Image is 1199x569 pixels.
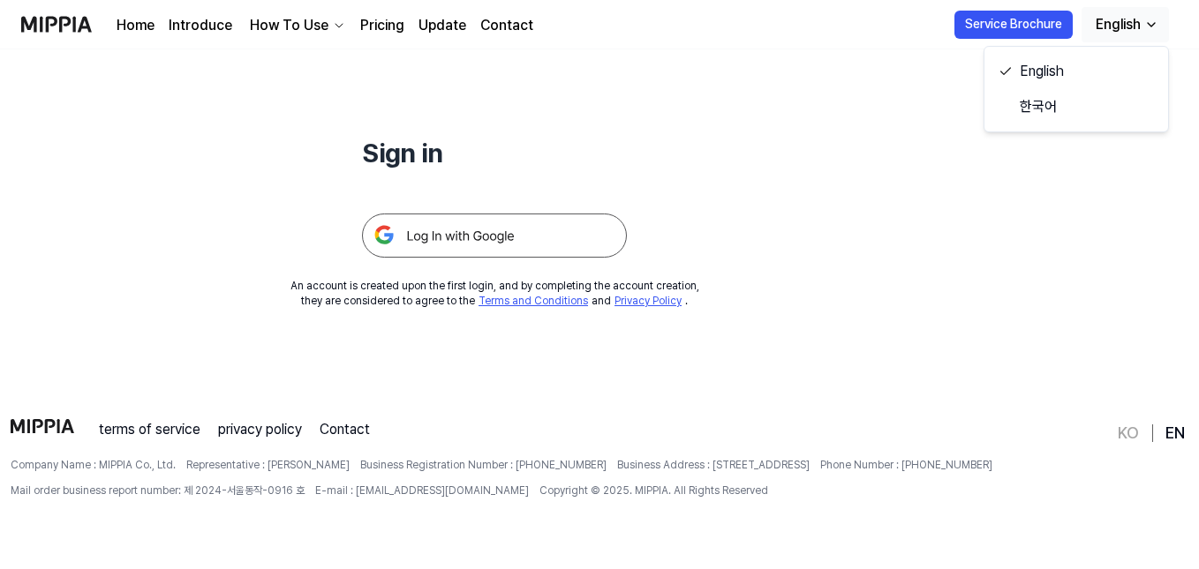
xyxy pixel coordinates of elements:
[117,15,155,36] a: Home
[246,15,346,36] button: How To Use
[218,419,302,440] a: privacy policy
[290,279,699,309] div: An account is created upon the first login, and by completing the account creation, they are cons...
[320,419,370,440] a: Contact
[992,89,1161,124] a: 한국어
[539,483,768,498] span: Copyright © 2025. MIPPIA. All Rights Reserved
[246,15,332,36] div: How To Use
[360,458,607,473] span: Business Registration Number : [PHONE_NUMBER]
[992,54,1161,89] a: English
[419,15,466,36] a: Update
[615,295,682,307] a: Privacy Policy
[186,458,350,473] span: Representative : [PERSON_NAME]
[617,458,810,473] span: Business Address : [STREET_ADDRESS]
[480,15,533,36] a: Contact
[11,483,305,498] span: Mail order business report number: 제 2024-서울동작-0916 호
[11,419,74,433] img: logo
[1082,7,1169,42] button: English
[1118,423,1139,444] a: KO
[315,483,529,498] span: E-mail : [EMAIL_ADDRESS][DOMAIN_NAME]
[479,295,588,307] a: Terms and Conditions
[1165,423,1185,444] a: EN
[362,134,627,171] h1: Sign in
[169,15,232,36] a: Introduce
[820,458,992,473] span: Phone Number : [PHONE_NUMBER]
[362,213,627,258] img: 구글 로그인 버튼
[360,15,404,36] a: Pricing
[1092,14,1144,35] div: English
[954,11,1073,39] button: Service Brochure
[99,419,200,440] a: terms of service
[11,458,176,473] span: Company Name : MIPPIA Co., Ltd.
